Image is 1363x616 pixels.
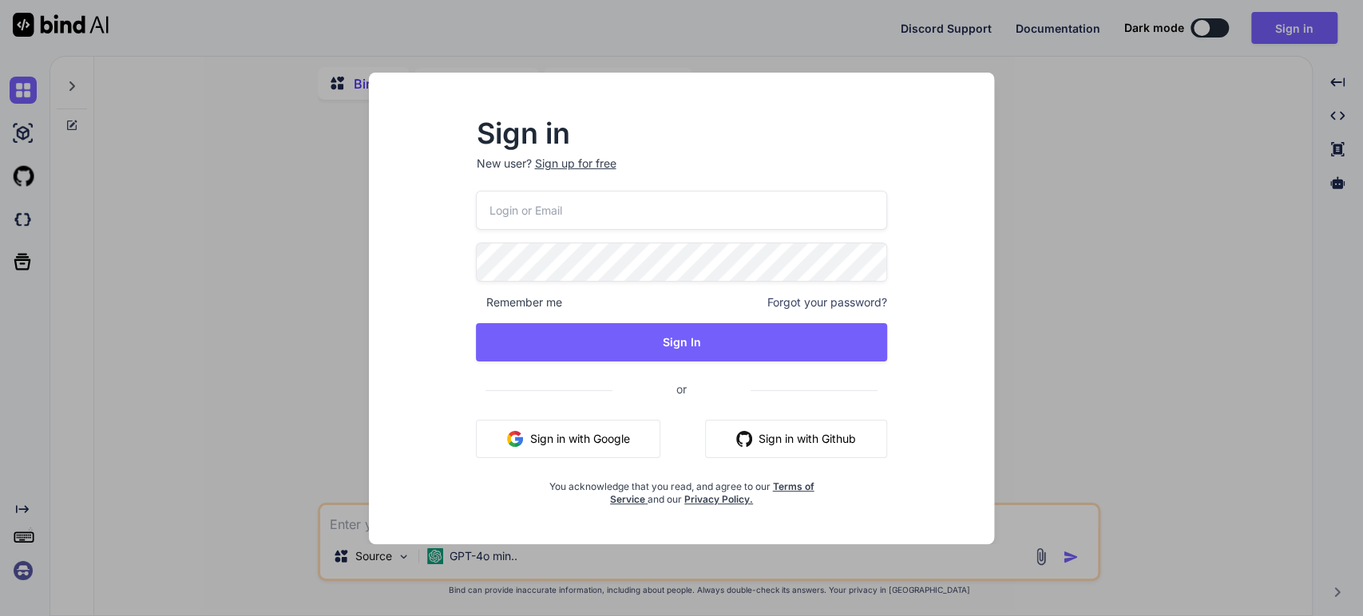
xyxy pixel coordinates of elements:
[476,294,561,310] span: Remember me
[545,471,818,506] div: You acknowledge that you read, and agree to our and our
[767,294,887,310] span: Forgot your password?
[476,420,660,458] button: Sign in with Google
[507,431,523,447] img: google
[476,191,886,230] input: Login or Email
[476,323,886,361] button: Sign In
[612,369,751,409] span: or
[610,480,814,505] a: Terms of Service
[534,156,616,172] div: Sign up for free
[476,120,886,146] h2: Sign in
[684,493,753,505] a: Privacy Policy.
[476,156,886,191] p: New user?
[705,420,887,458] button: Sign in with Github
[736,431,752,447] img: github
